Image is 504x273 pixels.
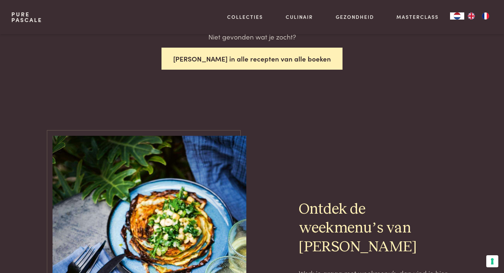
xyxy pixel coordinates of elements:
a: NL [450,12,464,20]
a: EN [464,12,478,20]
div: Language [450,12,464,20]
a: Collecties [227,13,263,21]
a: Culinair [286,13,313,21]
p: Niet gevonden wat je zocht? [208,32,296,42]
h2: Ontdek de weekmenu’s van [PERSON_NAME] [299,200,452,257]
a: PurePascale [11,11,42,23]
a: FR [478,12,493,20]
a: Gezondheid [336,13,374,21]
button: [PERSON_NAME] in alle recepten van alle boeken [161,48,343,70]
ul: Language list [464,12,493,20]
a: Masterclass [396,13,439,21]
button: Uw voorkeuren voor toestemming voor trackingtechnologieën [486,255,498,267]
aside: Language selected: Nederlands [450,12,493,20]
